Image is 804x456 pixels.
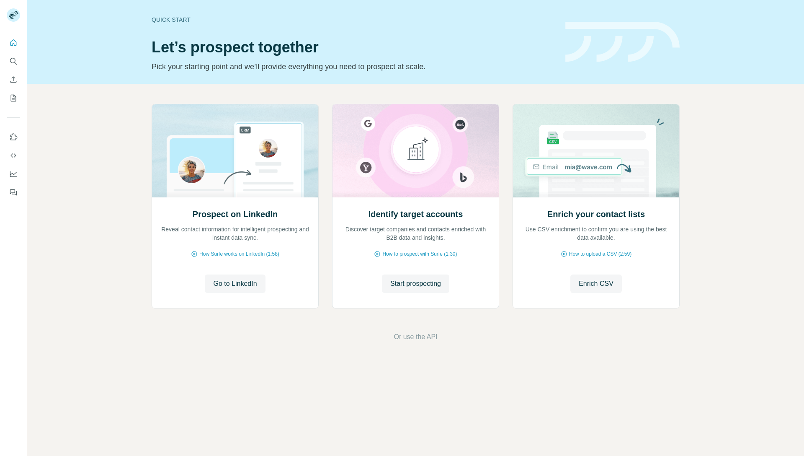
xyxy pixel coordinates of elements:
p: Discover target companies and contacts enriched with B2B data and insights. [341,225,490,242]
h2: Prospect on LinkedIn [193,208,278,220]
button: Go to LinkedIn [205,275,265,293]
img: banner [565,22,680,62]
img: Prospect on LinkedIn [152,104,319,197]
button: Or use the API [394,332,437,342]
p: Use CSV enrichment to confirm you are using the best data available. [521,225,671,242]
button: Enrich CSV [570,275,622,293]
button: Feedback [7,185,20,200]
h2: Identify target accounts [368,208,463,220]
button: My lists [7,91,20,106]
span: How to prospect with Surfe (1:30) [382,250,457,258]
img: Identify target accounts [332,104,499,197]
button: Use Surfe on LinkedIn [7,130,20,145]
span: Start prospecting [390,279,441,289]
span: Go to LinkedIn [213,279,257,289]
p: Reveal contact information for intelligent prospecting and instant data sync. [160,225,310,242]
span: Enrich CSV [579,279,613,289]
h1: Let’s prospect together [152,39,555,56]
p: Pick your starting point and we’ll provide everything you need to prospect at scale. [152,61,555,73]
button: Start prospecting [382,275,449,293]
button: Search [7,54,20,69]
img: Enrich your contact lists [513,104,680,197]
div: Quick start [152,16,555,24]
button: Enrich CSV [7,72,20,87]
button: Use Surfe API [7,148,20,163]
button: Dashboard [7,166,20,181]
span: How to upload a CSV (2:59) [569,250,631,258]
span: How Surfe works on LinkedIn (1:58) [199,250,279,258]
h2: Enrich your contact lists [547,208,645,220]
button: Quick start [7,35,20,50]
